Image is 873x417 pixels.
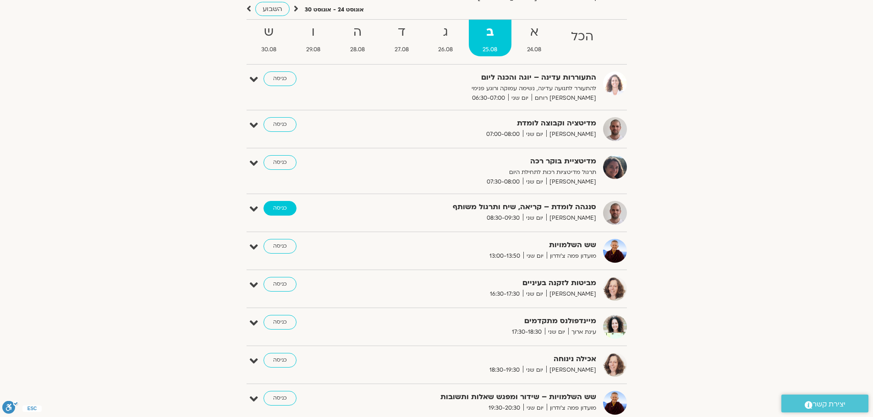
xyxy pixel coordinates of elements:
[547,403,596,413] span: מועדון פמה צ'ודרון
[264,71,296,86] a: כניסה
[263,5,282,13] span: השבוע
[469,45,511,54] span: 25.08
[523,403,547,413] span: יום שני
[813,398,846,411] span: יצירת קשר
[264,391,296,406] a: כניסה
[305,5,364,15] p: אוגוסט 24 - אוגוסט 30
[264,277,296,292] a: כניסה
[486,251,523,261] span: 13:00-13:50
[292,22,334,43] strong: ו
[469,20,511,56] a: ב25.08
[424,20,467,56] a: ג26.08
[372,277,596,289] strong: מביטות לזקנה בעיניים
[424,45,467,54] span: 26.08
[547,251,596,261] span: מועדון פמה צ'ודרון
[523,289,546,299] span: יום שני
[380,45,423,54] span: 27.08
[469,93,508,103] span: 06:30-07:00
[424,22,467,43] strong: ג
[483,177,523,187] span: 07:30-08:00
[372,353,596,365] strong: אכילה נינוחה
[372,84,596,93] p: להתעורר לתנועה עדינה, נשימה עמוקה ורוגע פנימי
[523,177,546,187] span: יום שני
[513,22,555,43] strong: א
[372,315,596,327] strong: מיינדפולנס מתקדמים
[546,177,596,187] span: [PERSON_NAME]
[523,213,546,223] span: יום שני
[380,22,423,43] strong: ד
[264,155,296,170] a: כניסה
[336,20,379,56] a: ה28.08
[523,365,546,375] span: יום שני
[486,365,523,375] span: 18:30-19:30
[372,239,596,251] strong: שש השלמויות
[781,395,868,412] a: יצירת קשר
[372,201,596,213] strong: סנגהה לומדת – קריאה, שיח ותרגול משותף
[546,213,596,223] span: [PERSON_NAME]
[336,22,379,43] strong: ה
[247,22,291,43] strong: ש
[469,22,511,43] strong: ב
[292,20,334,56] a: ו29.08
[264,201,296,216] a: כניסה
[380,20,423,56] a: ד27.08
[546,365,596,375] span: [PERSON_NAME]
[485,403,523,413] span: 19:30-20:30
[557,20,608,56] a: הכל
[523,251,547,261] span: יום שני
[264,353,296,368] a: כניסה
[264,117,296,132] a: כניסה
[509,327,545,337] span: 17:30-18:30
[292,45,334,54] span: 29.08
[247,20,291,56] a: ש30.08
[372,168,596,177] p: תרגול מדיטציות רכות לתחילת היום
[372,71,596,84] strong: התעוררות עדינה – יוגה והכנה ליום
[568,327,596,337] span: עינת ארוך
[487,289,523,299] span: 16:30-17:30
[264,315,296,330] a: כניסה
[546,289,596,299] span: [PERSON_NAME]
[557,27,608,47] strong: הכל
[523,130,546,139] span: יום שני
[255,2,290,16] a: השבוע
[483,213,523,223] span: 08:30-09:30
[513,20,555,56] a: א24.08
[508,93,532,103] span: יום שני
[264,239,296,254] a: כניסה
[372,391,596,403] strong: שש השלמויות – שידור ומפגש שאלות ותשובות
[247,45,291,54] span: 30.08
[532,93,596,103] span: [PERSON_NAME] רוחם
[372,155,596,168] strong: מדיטציית בוקר רכה
[372,117,596,130] strong: מדיטציה וקבוצה לומדת
[336,45,379,54] span: 28.08
[545,327,568,337] span: יום שני
[483,130,523,139] span: 07:00-08:00
[513,45,555,54] span: 24.08
[546,130,596,139] span: [PERSON_NAME]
